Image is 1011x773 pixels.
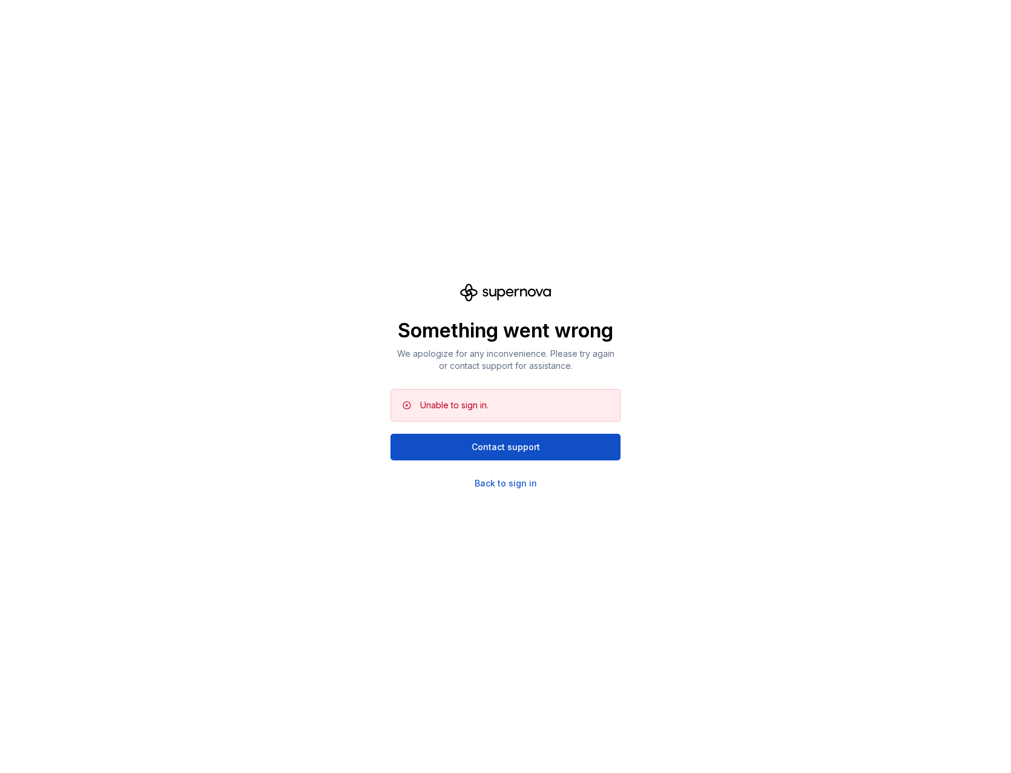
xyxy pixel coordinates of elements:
[472,441,540,453] span: Contact support
[390,348,621,372] p: We apologize for any inconvenience. Please try again or contact support for assistance.
[390,319,621,343] p: Something went wrong
[475,477,537,489] a: Back to sign in
[420,399,489,411] div: Unable to sign in.
[390,434,621,460] button: Contact support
